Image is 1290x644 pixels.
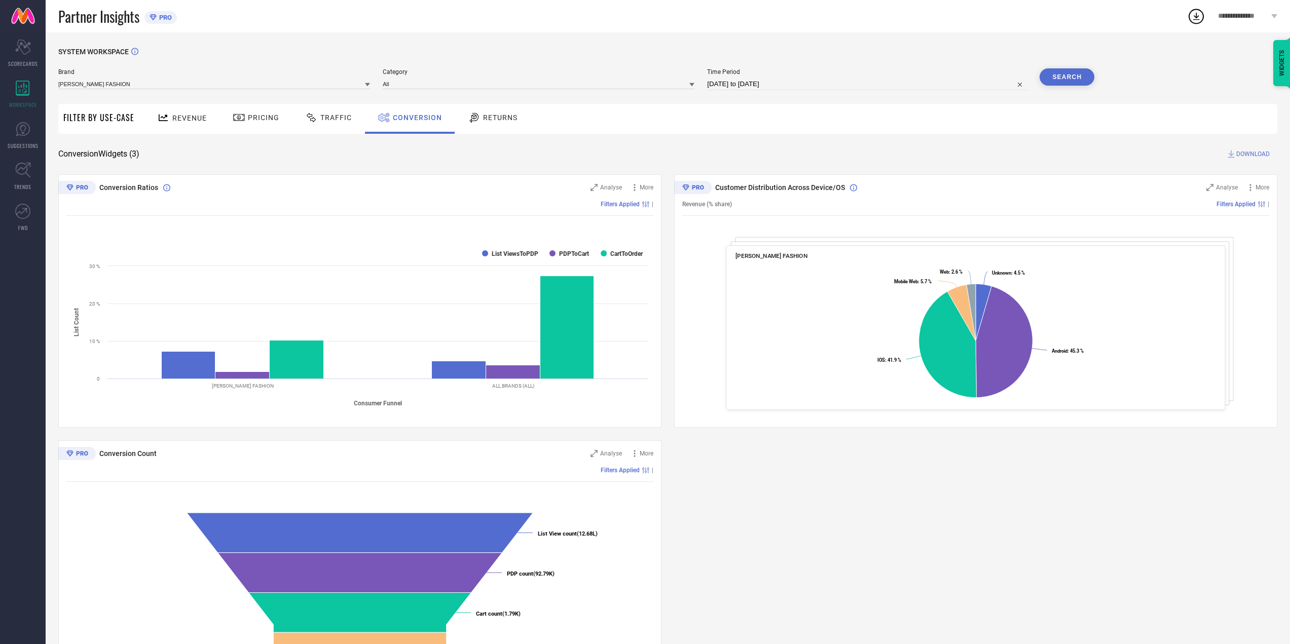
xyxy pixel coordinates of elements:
tspan: Consumer Funnel [354,400,402,407]
span: Time Period [707,68,1027,75]
span: Revenue (% share) [682,201,732,208]
text: [PERSON_NAME] FASHION [212,383,274,389]
span: Brand [58,68,370,75]
span: Filter By Use-Case [63,111,134,124]
span: Revenue [172,114,207,122]
span: More [640,450,653,457]
span: [PERSON_NAME] FASHION [735,252,808,259]
text: 0 [97,376,100,382]
text: : 45.3 % [1052,348,1084,354]
span: Conversion Count [99,449,157,458]
span: DOWNLOAD [1236,149,1270,159]
tspan: List View count [538,531,577,537]
div: Open download list [1187,7,1205,25]
text: PDPToCart [559,250,589,257]
tspan: List Count [73,308,80,336]
tspan: Mobile Web [894,279,918,284]
text: 10 % [89,338,100,344]
span: More [640,184,653,191]
span: Filters Applied [601,467,640,474]
span: Partner Insights [58,6,139,27]
span: | [1268,201,1269,208]
span: Filters Applied [601,201,640,208]
span: WORKSPACE [9,101,37,108]
text: : 41.9 % [877,357,901,363]
svg: Zoom [591,184,598,191]
tspan: Web [940,269,949,275]
span: Filters Applied [1217,201,1256,208]
span: More [1256,184,1269,191]
text: ALL BRANDS (ALL) [492,383,534,389]
text: : 2.6 % [940,269,963,275]
div: Premium [58,181,96,196]
tspan: Cart count [476,611,502,617]
text: : 4.5 % [992,270,1025,276]
span: Conversion Ratios [99,183,158,192]
input: Select time period [707,78,1027,90]
span: Conversion [393,113,442,122]
text: (92.79K) [507,571,555,577]
span: | [652,467,653,474]
span: | [652,201,653,208]
tspan: PDP count [507,571,533,577]
span: Traffic [320,113,352,122]
text: 30 % [89,263,100,269]
text: List ViewsToPDP [492,250,538,257]
text: CartToOrder [610,250,643,257]
span: Analyse [1216,184,1238,191]
span: SUGGESTIONS [8,142,39,149]
span: SCORECARDS [8,60,38,67]
tspan: Unknown [992,270,1011,276]
span: Category [383,68,694,75]
div: Premium [674,181,712,196]
text: (1.79K) [476,611,521,617]
div: Premium [58,447,96,462]
svg: Zoom [591,450,598,457]
span: Pricing [248,113,279,122]
span: PRO [157,14,172,21]
tspan: Android [1052,348,1067,354]
span: Returns [483,113,518,122]
span: Conversion Widgets ( 3 ) [58,149,139,159]
button: Search [1040,68,1094,86]
span: TRENDS [14,183,31,191]
span: SYSTEM WORKSPACE [58,48,129,56]
svg: Zoom [1206,184,1213,191]
span: Customer Distribution Across Device/OS [715,183,845,192]
span: FWD [18,224,28,232]
text: 20 % [89,301,100,307]
span: Analyse [600,184,622,191]
tspan: IOS [877,357,885,363]
text: : 5.7 % [894,279,932,284]
span: Analyse [600,450,622,457]
text: (12.68L) [538,531,598,537]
